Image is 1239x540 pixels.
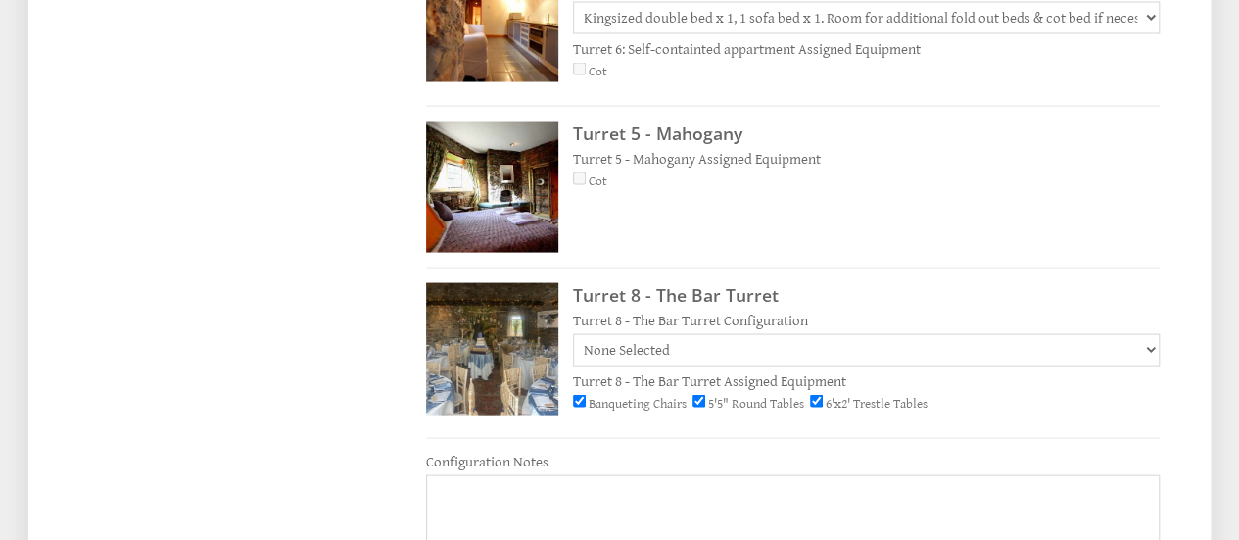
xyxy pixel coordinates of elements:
[426,283,558,416] img: Room Image
[589,173,607,189] label: Cot
[426,454,1160,470] label: Configuration Notes
[573,313,1160,329] label: Turret 8 - The Bar Turret Configuration
[426,122,558,254] img: Room Image
[589,64,607,79] label: Cot
[573,283,1160,307] h3: Turret 8 - The Bar Turret
[573,151,1160,168] label: Turret 5 - Mahogany Assigned Equipment
[573,41,1160,58] label: Turret 6: Self-containted appartment Assigned Equipment
[708,396,804,412] label: 5'5" Round Tables
[589,396,687,412] label: Banqueting Chairs
[826,396,928,412] label: 6'x2' Trestle Tables
[573,373,1160,390] label: Turret 8 - The Bar Turret Assigned Equipment
[573,122,1160,145] h3: Turret 5 - Mahogany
